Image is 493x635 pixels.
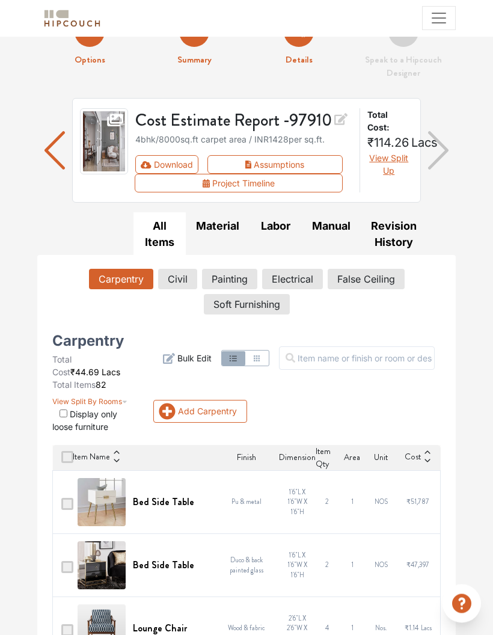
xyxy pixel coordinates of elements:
[133,213,186,256] button: All Items
[366,534,396,597] td: NOS
[73,451,110,465] span: Item Name
[338,534,366,597] td: 1
[338,471,366,534] td: 1
[135,174,342,193] button: Project Timeline
[52,355,72,378] span: Total Cost
[135,109,352,131] h3: Cost Estimate Report - 97910
[207,156,343,174] button: Assumptions
[316,471,338,534] td: 2
[133,497,194,508] h6: Bed Side Table
[406,497,429,507] span: ₹51,787
[204,295,290,315] button: Soft Furnishing
[44,124,65,177] img: arrow left
[367,152,411,177] button: View Split Up
[42,8,102,29] img: logo-horizontal.svg
[328,269,405,290] button: False Ceiling
[428,124,449,177] img: arrow right
[279,452,316,464] span: Dimension
[177,54,212,67] strong: Summary
[78,479,126,527] img: Bed Side Table
[316,534,338,597] td: 2
[422,6,456,30] button: Toggle navigation
[237,452,256,464] span: Finish
[369,153,408,176] span: View Split Up
[405,624,418,633] span: ₹1.14
[177,352,212,365] span: Bulk Edit
[365,54,442,81] strong: Speak to a Hipcouch Designer
[302,213,361,240] button: Manual
[202,269,257,290] button: Painting
[135,133,352,146] div: 4bhk / 8000 sq.ft carpet area / INR 1428 per sq.ft.
[214,471,279,534] td: Pu & metal
[361,213,427,256] button: Revision History
[279,534,316,597] td: 1'6"L X 1'6"W X 1'6"H
[52,410,117,432] span: Display only loose furniture
[52,337,124,346] h5: Carpentry
[52,398,122,407] span: View Split By Rooms
[411,136,438,150] span: Lacs
[344,452,360,464] span: Area
[52,380,96,390] span: Total Items
[367,136,409,150] span: ₹114.26
[70,367,99,378] span: ₹44.69
[153,400,247,423] button: Add Carpentry
[158,269,197,290] button: Civil
[374,452,388,464] span: Unit
[421,624,432,633] span: Lacs
[102,367,120,378] span: Lacs
[316,446,338,471] span: Item Qty
[286,54,313,67] strong: Details
[135,156,198,174] button: Download
[406,560,429,570] span: ₹47,397
[42,5,102,32] span: logo-horizontal.svg
[52,379,106,391] li: 82
[135,156,352,194] div: First group
[366,471,396,534] td: NOS
[133,560,194,571] h6: Bed Side Table
[163,352,212,365] button: Bulk Edit
[262,269,323,290] button: Electrical
[250,213,302,240] button: Labor
[89,269,153,290] button: Carpentry
[135,156,352,194] div: Toolbar with button groups
[405,451,421,465] span: Cost
[80,109,128,175] img: gallery
[52,391,127,408] button: View Split By Rooms
[75,54,105,67] strong: Options
[133,623,187,634] h6: Lounge Chair
[78,542,126,590] img: Bed Side Table
[214,534,279,597] td: Duco & back painted glass
[279,471,316,534] td: 1'6"L X 1'6"W X 1'6"H
[279,347,435,370] input: Item name or finish or room or description
[367,109,411,134] strong: Total Cost:
[186,213,250,240] button: Material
